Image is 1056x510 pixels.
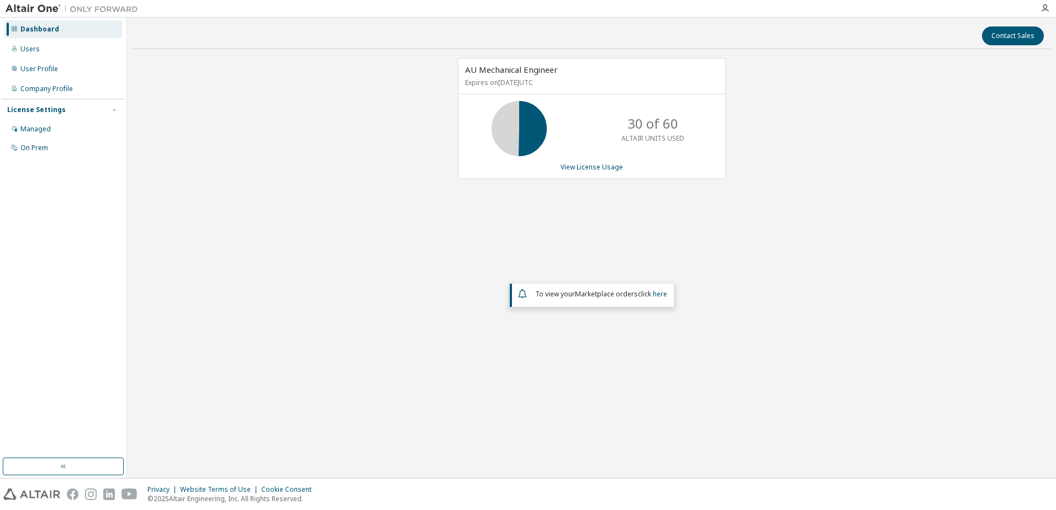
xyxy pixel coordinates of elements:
div: License Settings [7,105,66,114]
div: Managed [20,125,51,134]
span: AU Mechanical Engineer [465,64,558,75]
img: facebook.svg [67,488,78,500]
p: Expires on [DATE] UTC [465,78,716,87]
p: ALTAIR UNITS USED [621,134,684,143]
div: Website Terms of Use [180,485,261,494]
div: User Profile [20,65,58,73]
div: Company Profile [20,84,73,93]
img: youtube.svg [122,488,138,500]
img: linkedin.svg [103,488,115,500]
span: To view your click [535,289,667,299]
div: Cookie Consent [261,485,318,494]
img: instagram.svg [85,488,97,500]
button: Contact Sales [982,26,1044,45]
img: altair_logo.svg [3,488,60,500]
em: Marketplace orders [575,289,638,299]
a: here [653,289,667,299]
p: © 2025 Altair Engineering, Inc. All Rights Reserved. [147,494,318,503]
div: On Prem [20,144,48,152]
img: Altair One [6,3,144,14]
div: Privacy [147,485,180,494]
a: View License Usage [561,162,623,172]
div: Users [20,45,40,54]
div: Dashboard [20,25,59,34]
p: 30 of 60 [627,114,678,133]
